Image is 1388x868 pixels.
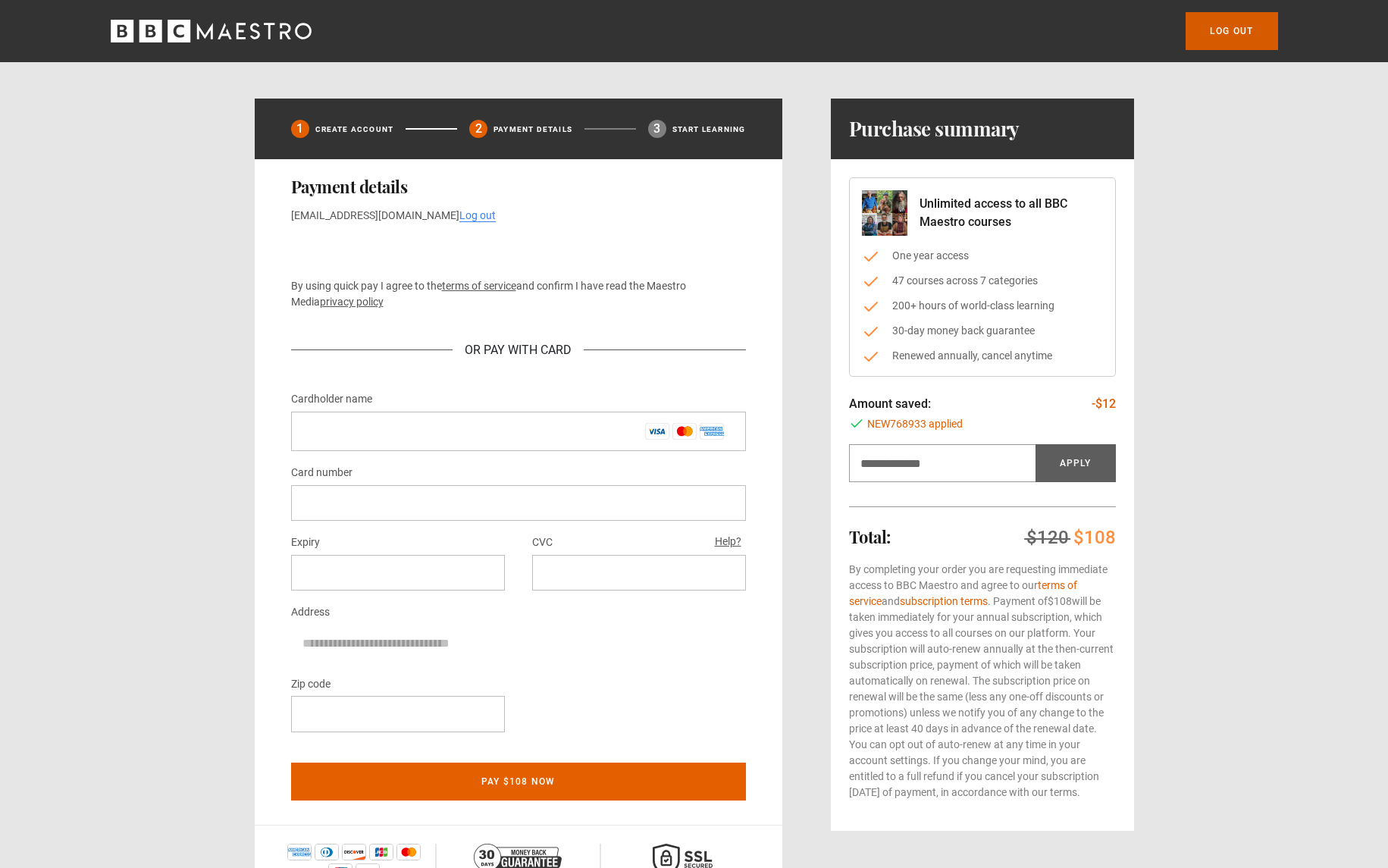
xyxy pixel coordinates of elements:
[1186,12,1277,50] a: Log out
[849,562,1116,801] p: By completing your order you are requesting immediate access to BBC Maestro and agree to our and ...
[291,120,309,138] div: 1
[532,534,553,552] label: CVC
[291,763,746,801] button: Pay $108 now
[849,528,891,546] h2: Total:
[291,177,746,196] h2: Payment details
[867,416,963,432] span: NEW768933 applied
[862,248,1103,264] li: One year access
[648,120,666,138] div: 3
[672,124,746,135] p: Start learning
[315,844,339,860] img: diners
[442,280,516,292] a: terms of service
[303,566,493,580] iframe: Secure expiration date input frame
[291,534,320,552] label: Expiry
[396,844,421,860] img: mastercard
[849,395,931,413] p: Amount saved:
[1073,527,1116,548] span: $108
[493,124,572,135] p: Payment details
[291,464,352,482] label: Card number
[453,341,584,359] div: Or Pay With Card
[1092,395,1116,413] p: -$12
[862,273,1103,289] li: 47 courses across 7 categories
[1048,595,1072,607] span: $108
[291,675,331,694] label: Zip code
[469,120,487,138] div: 2
[459,209,496,222] a: Log out
[291,208,746,224] p: [EMAIL_ADDRESS][DOMAIN_NAME]
[303,496,734,510] iframe: Secure card number input frame
[849,117,1020,141] h1: Purchase summary
[1036,444,1116,482] button: Apply
[862,348,1103,364] li: Renewed annually, cancel anytime
[1026,527,1069,548] span: $120
[287,844,312,860] img: amex
[369,844,393,860] img: jcb
[342,844,366,860] img: discover
[315,124,394,135] p: Create Account
[862,298,1103,314] li: 200+ hours of world-class learning
[920,195,1103,231] p: Unlimited access to all BBC Maestro courses
[291,236,746,266] iframe: Secure payment button frame
[111,20,312,42] svg: BBC Maestro
[291,390,372,409] label: Cardholder name
[900,595,988,607] a: subscription terms
[544,566,734,580] iframe: Secure CVC input frame
[862,323,1103,339] li: 30-day money back guarantee
[291,278,746,310] p: By using quick pay I agree to the and confirm I have read the Maestro Media
[291,603,330,622] label: Address
[320,296,384,308] a: privacy policy
[710,532,746,552] button: Help?
[303,707,493,721] iframe: Secure postal code input frame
